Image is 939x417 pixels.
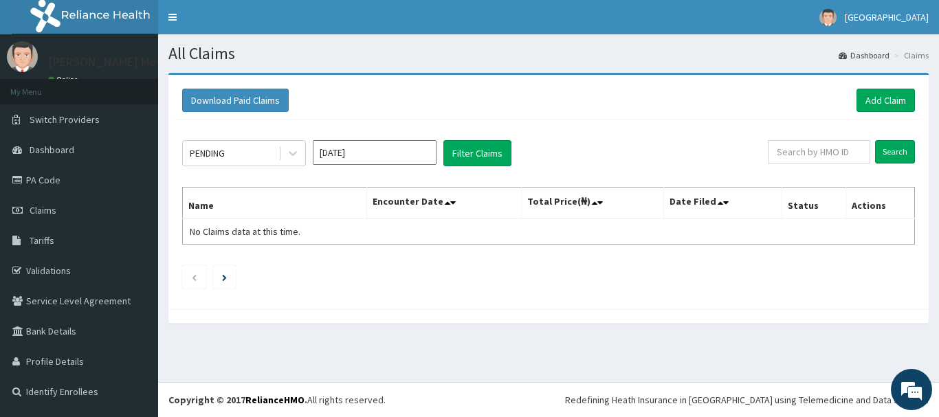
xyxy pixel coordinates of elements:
[443,140,511,166] button: Filter Claims
[48,75,81,84] a: Online
[168,45,929,63] h1: All Claims
[48,56,181,68] p: [PERSON_NAME] Medical
[875,140,915,164] input: Search
[521,188,664,219] th: Total Price(₦)
[891,49,929,61] li: Claims
[222,271,227,283] a: Next page
[168,394,307,406] strong: Copyright © 2017 .
[768,140,870,164] input: Search by HMO ID
[7,41,38,72] img: User Image
[857,89,915,112] a: Add Claim
[245,394,305,406] a: RelianceHMO
[183,188,367,219] th: Name
[182,89,289,112] button: Download Paid Claims
[313,140,437,165] input: Select Month and Year
[30,144,74,156] span: Dashboard
[30,113,100,126] span: Switch Providers
[367,188,521,219] th: Encounter Date
[819,9,837,26] img: User Image
[664,188,782,219] th: Date Filed
[782,188,846,219] th: Status
[190,225,300,238] span: No Claims data at this time.
[191,271,197,283] a: Previous page
[845,11,929,23] span: [GEOGRAPHIC_DATA]
[565,393,929,407] div: Redefining Heath Insurance in [GEOGRAPHIC_DATA] using Telemedicine and Data Science!
[158,382,939,417] footer: All rights reserved.
[30,204,56,216] span: Claims
[846,188,914,219] th: Actions
[839,49,890,61] a: Dashboard
[30,234,54,247] span: Tariffs
[190,146,225,160] div: PENDING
